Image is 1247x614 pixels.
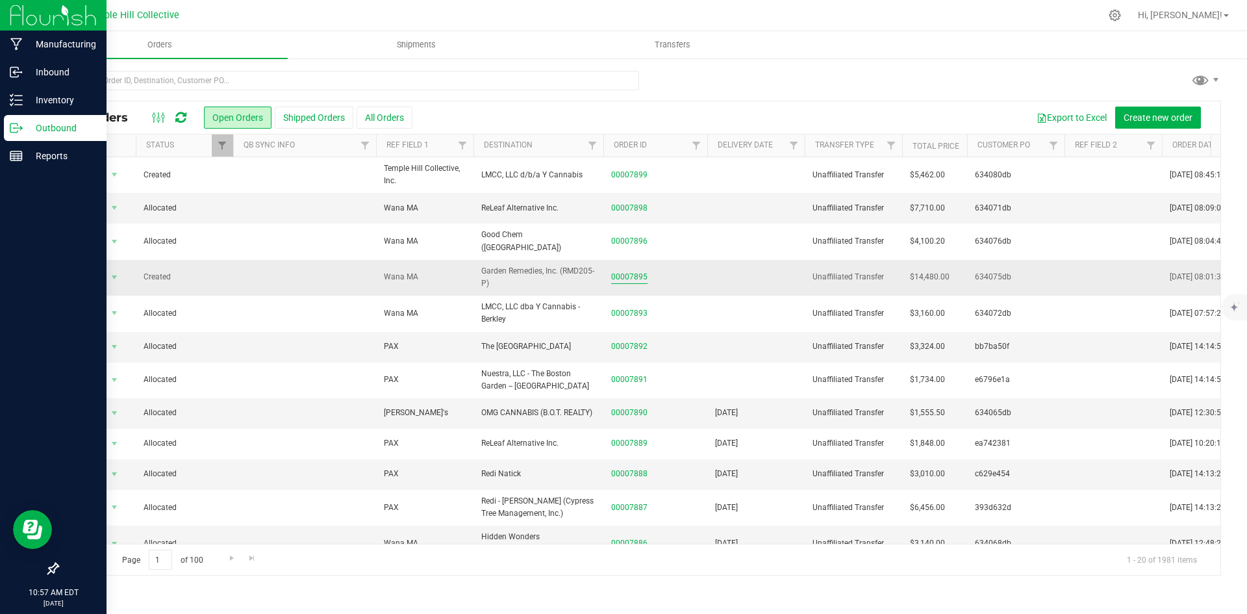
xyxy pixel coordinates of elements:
[275,107,353,129] button: Shipped Orders
[611,537,648,550] a: 00007886
[910,437,945,450] span: $1,848.00
[611,271,648,283] a: 00007895
[288,31,544,58] a: Shipments
[715,537,738,550] span: [DATE]
[1170,169,1242,181] span: [DATE] 08:45:15 EDT
[1170,437,1242,450] span: [DATE] 10:20:17 EDT
[384,537,418,550] span: Wana MA
[910,502,945,514] span: $6,456.00
[910,202,945,214] span: $7,710.00
[1124,112,1192,123] span: Create new order
[57,71,639,90] input: Search Order ID, Destination, Customer PO...
[6,598,101,608] p: [DATE]
[1138,10,1222,20] span: Hi, [PERSON_NAME]!
[384,374,399,386] span: PAX
[13,510,52,549] iframe: Resource center
[144,468,225,480] span: Allocated
[144,407,225,419] span: Allocated
[10,66,23,79] inline-svg: Inbound
[481,340,596,353] span: The [GEOGRAPHIC_DATA]
[204,107,271,129] button: Open Orders
[611,437,648,450] a: 00007889
[10,94,23,107] inline-svg: Inventory
[481,468,596,480] span: Redi Natick
[146,140,174,149] a: Status
[107,199,123,217] span: select
[384,502,399,514] span: PAX
[910,407,945,419] span: $1,555.50
[812,537,894,550] span: Unaffiliated Transfer
[812,502,894,514] span: Unaffiliated Transfer
[975,340,1057,353] span: bb7ba50f
[23,64,101,80] p: Inbound
[144,271,225,283] span: Created
[1170,235,1242,248] span: [DATE] 08:04:40 EDT
[1170,537,1242,550] span: [DATE] 12:48:29 EDT
[384,340,399,353] span: PAX
[357,107,412,129] button: All Orders
[144,202,225,214] span: Allocated
[1170,307,1242,320] span: [DATE] 07:57:21 EDT
[718,140,773,149] a: Delivery Date
[977,140,1030,149] a: Customer PO
[812,202,894,214] span: Unaffiliated Transfer
[715,437,738,450] span: [DATE]
[481,368,596,392] span: Nuestra, LLC - The Boston Garden -- [GEOGRAPHIC_DATA]
[23,92,101,108] p: Inventory
[107,233,123,251] span: select
[481,301,596,326] span: LMCC, LLC dba Y Cannabis - Berkley
[144,437,225,450] span: Allocated
[481,407,596,419] span: OMG CANNABIS (B.O.T. REALTY)
[107,435,123,453] span: select
[544,31,801,58] a: Transfers
[107,465,123,483] span: select
[23,148,101,164] p: Reports
[910,537,945,550] span: $3,140.00
[107,338,123,356] span: select
[1172,140,1217,149] a: Order Date
[144,169,225,181] span: Created
[975,468,1057,480] span: c629e454
[481,229,596,253] span: Good Chem ([GEOGRAPHIC_DATA])
[611,202,648,214] a: 00007898
[1028,107,1115,129] button: Export to Excel
[614,140,647,149] a: Order ID
[6,587,101,598] p: 10:57 AM EDT
[812,169,894,181] span: Unaffiliated Transfer
[10,122,23,134] inline-svg: Outbound
[975,407,1057,419] span: 634065db
[384,468,399,480] span: PAX
[144,235,225,248] span: Allocated
[23,120,101,136] p: Outbound
[481,495,596,520] span: Redi - [PERSON_NAME] (Cypress Tree Management, Inc.)
[23,36,101,52] p: Manufacturing
[910,271,950,283] span: $14,480.00
[384,202,418,214] span: Wana MA
[611,468,648,480] a: 00007888
[1115,107,1201,129] button: Create new order
[107,535,123,553] span: select
[1170,340,1242,353] span: [DATE] 14:14:57 EDT
[31,31,288,58] a: Orders
[910,235,945,248] span: $4,100.20
[812,468,894,480] span: Unaffiliated Transfer
[975,437,1057,450] span: ea742381
[107,404,123,422] span: select
[1116,550,1207,569] span: 1 - 20 of 1981 items
[812,235,894,248] span: Unaffiliated Transfer
[384,437,399,450] span: PAX
[611,340,648,353] a: 00007892
[812,407,894,419] span: Unaffiliated Transfer
[1075,140,1117,149] a: Ref Field 2
[10,149,23,162] inline-svg: Reports
[1170,502,1242,514] span: [DATE] 14:13:21 EDT
[384,407,448,419] span: [PERSON_NAME]'s
[452,134,473,157] a: Filter
[386,140,429,149] a: Ref Field 1
[1170,374,1242,386] span: [DATE] 14:14:55 EDT
[107,498,123,517] span: select
[1170,271,1242,283] span: [DATE] 08:01:31 EDT
[1170,468,1242,480] span: [DATE] 14:13:22 EDT
[881,134,902,157] a: Filter
[384,162,466,187] span: Temple Hill Collective, Inc.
